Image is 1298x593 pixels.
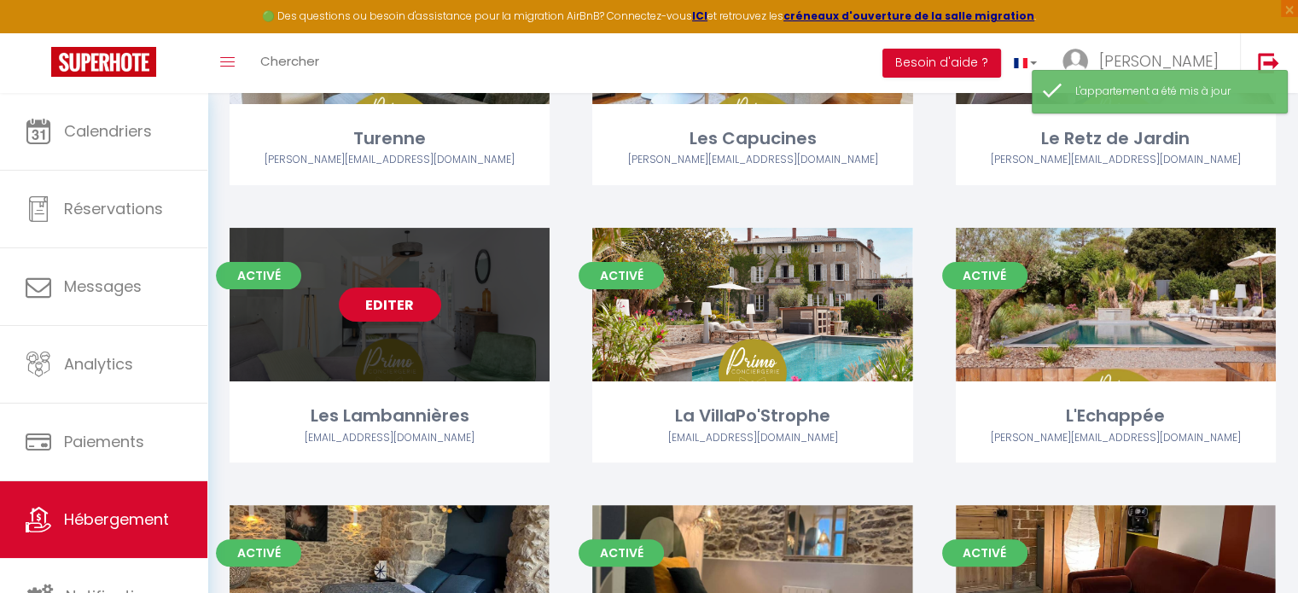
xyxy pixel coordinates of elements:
div: Airbnb [230,152,550,168]
span: [PERSON_NAME] [1099,50,1219,72]
div: Les Lambannières [230,403,550,429]
img: logout [1258,52,1279,73]
span: Activé [216,539,301,567]
a: Chercher [247,33,332,93]
span: Activé [216,262,301,289]
a: créneaux d'ouverture de la salle migration [783,9,1034,23]
img: Super Booking [51,47,156,77]
div: Airbnb [956,152,1276,168]
span: Paiements [64,431,144,452]
div: Airbnb [592,152,912,168]
div: Le Retz de Jardin [956,125,1276,152]
div: Les Capucines [592,125,912,152]
div: Airbnb [592,430,912,446]
span: Activé [579,539,664,567]
img: ... [1062,49,1088,74]
div: Airbnb [956,430,1276,446]
span: Hébergement [64,509,169,530]
span: Activé [942,262,1027,289]
div: L'Echappée [956,403,1276,429]
a: ICI [692,9,707,23]
div: L'appartement a été mis à jour [1075,84,1270,100]
span: Réservations [64,198,163,219]
span: Activé [942,539,1027,567]
span: Chercher [260,52,319,70]
span: Calendriers [64,120,152,142]
span: Analytics [64,353,133,375]
button: Besoin d'aide ? [882,49,1001,78]
div: Turenne [230,125,550,152]
span: Messages [64,276,142,297]
a: Editer [339,288,441,322]
button: Ouvrir le widget de chat LiveChat [14,7,65,58]
div: Airbnb [230,430,550,446]
a: ... [PERSON_NAME] [1050,33,1240,93]
span: Activé [579,262,664,289]
div: La VillaPo'Strophe [592,403,912,429]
